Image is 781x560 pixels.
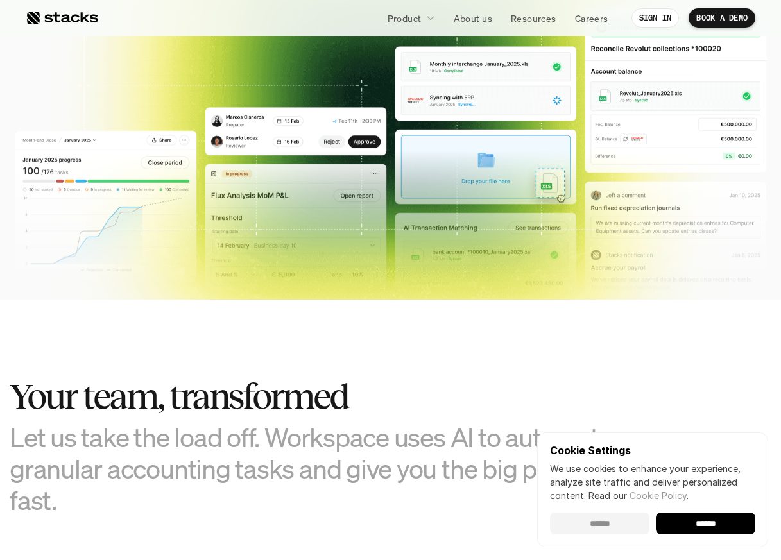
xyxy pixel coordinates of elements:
p: Careers [575,12,608,25]
p: SIGN IN [639,13,672,22]
a: SIGN IN [631,8,680,28]
a: BOOK A DEMO [689,8,755,28]
a: Privacy Policy [151,297,208,306]
h2: Your team, transformed [10,377,651,416]
span: Read our . [588,490,689,501]
p: BOOK A DEMO [696,13,748,22]
h3: Let us take the load off. Workspace uses AI to automate granular accounting tasks and give you th... [10,421,651,516]
a: Resources [503,6,564,30]
p: Cookie Settings [550,445,755,455]
p: About us [454,12,492,25]
p: We use cookies to enhance your experience, analyze site traffic and deliver personalized content. [550,462,755,502]
p: Resources [511,12,556,25]
a: Careers [567,6,616,30]
a: Cookie Policy [630,490,687,501]
p: Product [388,12,422,25]
a: About us [446,6,500,30]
